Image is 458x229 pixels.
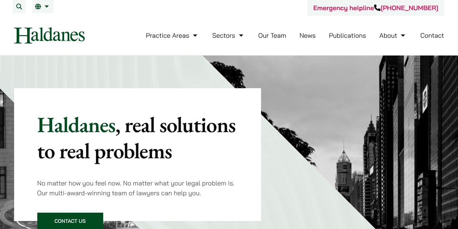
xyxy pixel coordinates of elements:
[37,178,238,198] p: No matter how you feel now. No matter what your legal problem is. Our multi-award-winning team of...
[37,110,236,165] mark: , real solutions to real problems
[212,31,245,40] a: Sectors
[146,31,199,40] a: Practice Areas
[258,31,286,40] a: Our Team
[35,4,51,9] a: EN
[37,111,238,164] p: Haldanes
[299,31,316,40] a: News
[420,31,444,40] a: Contact
[313,4,438,12] a: Emergency helpline[PHONE_NUMBER]
[329,31,366,40] a: Publications
[379,31,407,40] a: About
[14,27,85,44] img: Logo of Haldanes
